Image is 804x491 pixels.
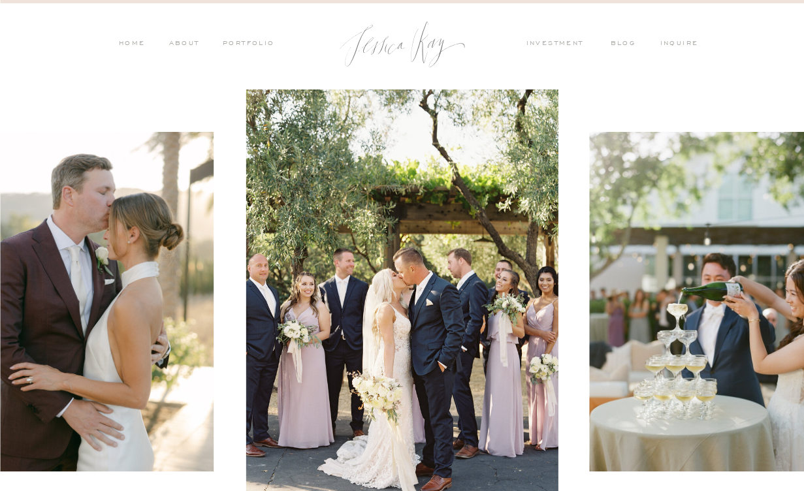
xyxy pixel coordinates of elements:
[166,39,200,50] a: ABOUT
[611,39,645,50] a: blog
[526,39,590,50] a: investment
[221,39,275,50] a: PORTFOLIO
[660,39,705,50] a: inquire
[118,39,146,50] a: HOME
